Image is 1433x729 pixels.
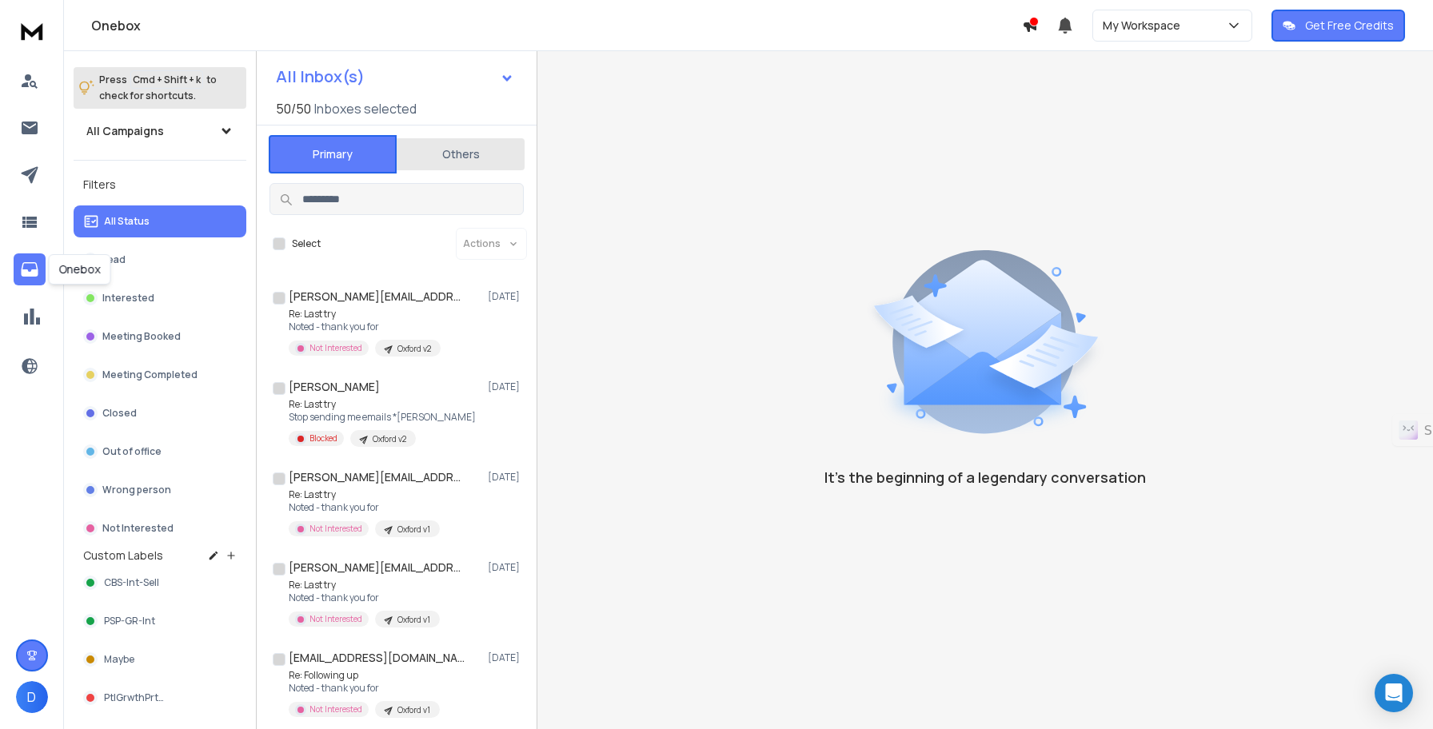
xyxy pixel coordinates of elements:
p: My Workspace [1103,18,1187,34]
button: D [16,681,48,713]
div: Open Intercom Messenger [1375,674,1413,712]
p: Get Free Credits [1305,18,1394,34]
img: logo [16,16,48,46]
h1: Onebox [91,16,1022,35]
div: Onebox [49,254,111,285]
button: Get Free Credits [1271,10,1405,42]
